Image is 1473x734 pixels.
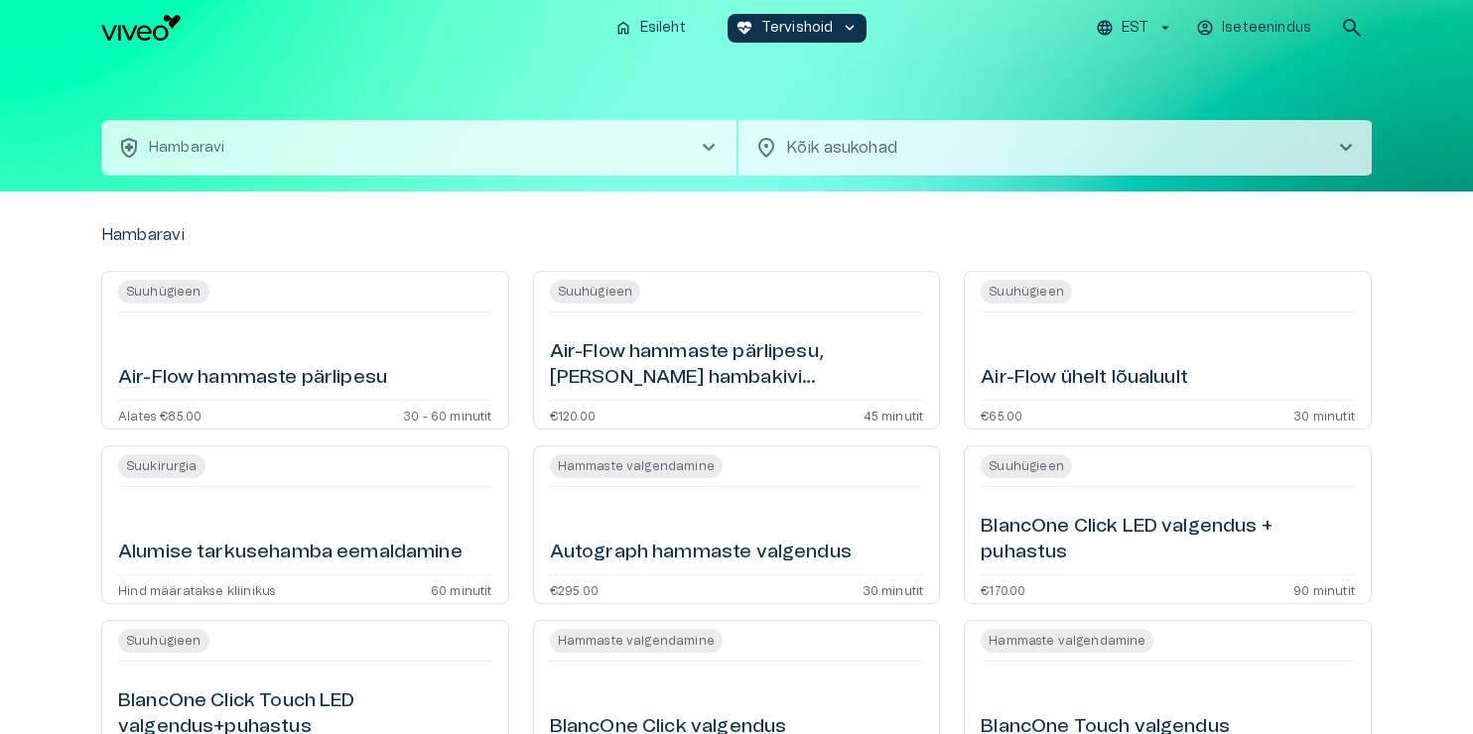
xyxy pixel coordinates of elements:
[606,14,696,43] button: homeEsileht
[550,454,723,478] span: Hammaste valgendamine
[728,14,868,43] button: ecg_heartTervishoidkeyboard_arrow_down
[1193,14,1316,43] button: Iseteenindus
[1293,583,1355,595] p: 90 minutit
[550,540,852,566] h6: Autograph hammaste valgendus
[101,120,736,176] button: health_and_safetyHambaravichevron_right
[736,19,753,37] span: ecg_heart
[101,15,181,41] img: Viveo logo
[981,583,1025,595] p: €170.00
[1293,409,1355,421] p: 30 minutit
[1122,18,1148,39] p: EST
[403,409,492,421] p: 30 - 60 minutit
[431,583,492,595] p: 60 minutit
[550,280,641,304] span: Suuhügieen
[550,339,924,392] h6: Air-Flow hammaste pärlipesu, [PERSON_NAME] hambakivi eemaldamiseta
[550,583,599,595] p: €295.00
[101,445,509,604] a: Open service booking details
[118,540,463,566] h6: Alumise tarkusehamba eemaldamine
[981,365,1188,392] h6: Air-Flow ühelt lõualuult
[533,445,941,604] a: Open service booking details
[981,454,1072,478] span: Suuhügieen
[864,409,924,421] p: 45 minutit
[964,445,1372,604] a: Open service booking details
[1340,16,1364,40] span: search
[640,18,686,39] p: Esileht
[118,454,205,478] span: Suukirurgia
[754,136,778,160] span: location_on
[149,138,224,159] p: Hambaravi
[117,136,141,160] span: health_and_safety
[614,19,632,37] span: home
[841,19,859,37] span: keyboard_arrow_down
[550,409,596,421] p: €120.00
[101,223,185,247] p: Hambaravi
[118,629,209,653] span: Suuhügieen
[118,365,387,392] h6: Air-Flow hammaste pärlipesu
[1222,18,1311,39] p: Iseteenindus
[981,629,1153,653] span: Hammaste valgendamine
[981,280,1072,304] span: Suuhügieen
[1093,14,1177,43] button: EST
[697,136,721,160] span: chevron_right
[786,136,1302,160] p: Kõik asukohad
[981,409,1022,421] p: €65.00
[863,583,924,595] p: 30 minutit
[1332,8,1372,48] button: open search modal
[964,271,1372,429] a: Open service booking details
[761,18,834,39] p: Tervishoid
[118,409,201,421] p: Alates €85.00
[118,280,209,304] span: Suuhügieen
[118,583,276,595] p: Hind määratakse kliinikus
[1334,136,1358,160] span: chevron_right
[533,271,941,429] a: Open service booking details
[101,15,599,41] a: Navigate to homepage
[101,271,509,429] a: Open service booking details
[981,514,1355,566] h6: BlancOne Click LED valgendus + puhastus
[550,629,723,653] span: Hammaste valgendamine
